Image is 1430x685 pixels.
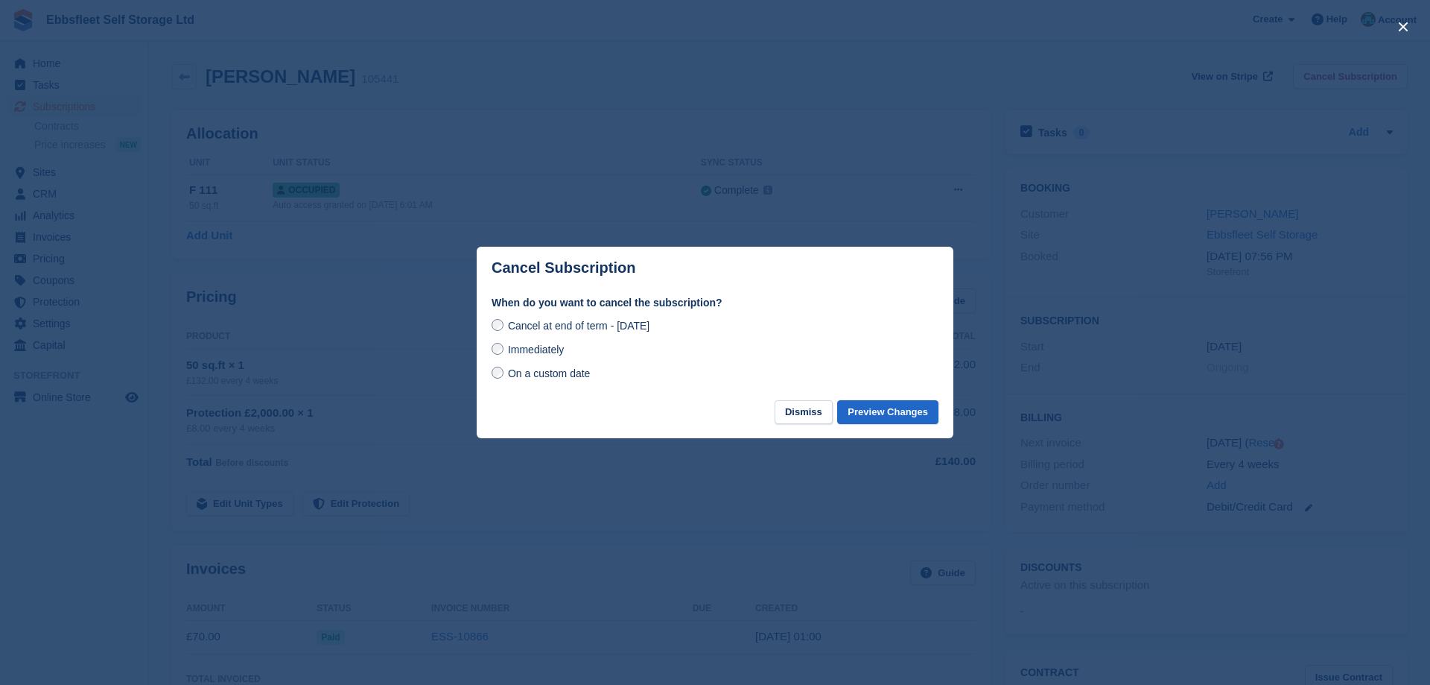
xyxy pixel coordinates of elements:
span: Immediately [508,344,564,356]
input: On a custom date [492,367,503,379]
input: Cancel at end of term - [DATE] [492,319,503,331]
input: Immediately [492,343,503,355]
button: Preview Changes [837,400,938,425]
p: Cancel Subscription [492,259,635,277]
span: On a custom date [508,367,591,379]
button: close [1391,15,1415,39]
span: Cancel at end of term - [DATE] [508,320,649,332]
button: Dismiss [775,400,833,425]
label: When do you want to cancel the subscription? [492,295,938,311]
